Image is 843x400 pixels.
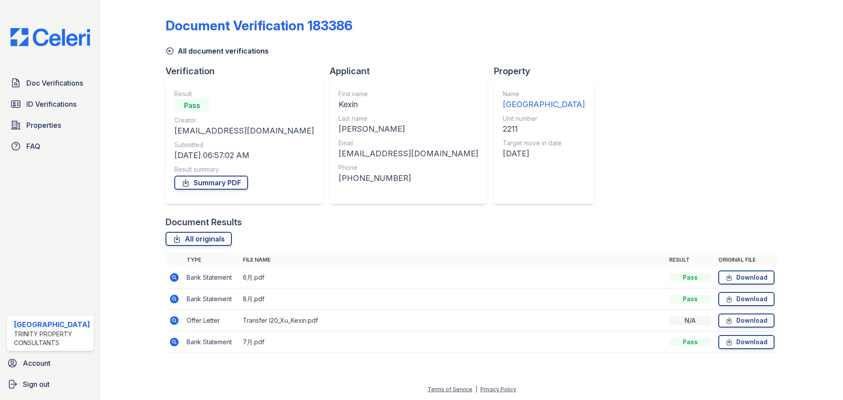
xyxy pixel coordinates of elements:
[14,319,90,330] div: [GEOGRAPHIC_DATA]
[7,116,94,134] a: Properties
[339,98,478,111] div: Kexin
[7,137,94,155] a: FAQ
[239,310,666,332] td: Transfer I20_Xu_Kexin.pdf
[339,139,478,148] div: Email
[166,232,232,246] a: All originals
[4,375,97,393] a: Sign out
[503,123,585,135] div: 2211
[494,65,601,77] div: Property
[174,90,314,98] div: Result
[339,148,478,160] div: [EMAIL_ADDRESS][DOMAIN_NAME]
[806,365,834,391] iframe: chat widget
[174,125,314,137] div: [EMAIL_ADDRESS][DOMAIN_NAME]
[718,335,775,349] a: Download
[174,176,248,190] a: Summary PDF
[183,310,239,332] td: Offer Letter
[428,386,472,393] a: Terms of Service
[503,148,585,160] div: [DATE]
[183,332,239,353] td: Bank Statement
[23,358,50,368] span: Account
[183,253,239,267] th: Type
[174,149,314,162] div: [DATE] 06:57:02 AM
[718,314,775,328] a: Download
[503,90,585,98] div: Name
[239,253,666,267] th: File name
[715,253,778,267] th: Original file
[718,292,775,306] a: Download
[7,95,94,113] a: ID Verifications
[476,386,477,393] div: |
[239,332,666,353] td: 7月.pdf
[183,267,239,288] td: Bank Statement
[339,114,478,123] div: Last name
[4,354,97,372] a: Account
[26,120,61,130] span: Properties
[166,216,242,228] div: Document Results
[166,65,330,77] div: Verification
[239,288,666,310] td: 8月.pdf
[23,379,50,389] span: Sign out
[174,98,209,112] div: Pass
[183,288,239,310] td: Bank Statement
[339,163,478,172] div: Phone
[239,267,666,288] td: 6月.pdf
[669,316,711,325] div: N/A
[503,139,585,148] div: Target move in date
[174,165,314,174] div: Result summary
[4,28,97,46] img: CE_Logo_Blue-a8612792a0a2168367f1c8372b55b34899dd931a85d93a1a3d3e32e68fde9ad4.png
[480,386,516,393] a: Privacy Policy
[339,172,478,184] div: [PHONE_NUMBER]
[26,141,40,151] span: FAQ
[339,123,478,135] div: [PERSON_NAME]
[503,90,585,111] a: Name [GEOGRAPHIC_DATA]
[669,273,711,282] div: Pass
[14,330,90,347] div: Trinity Property Consultants
[26,99,76,109] span: ID Verifications
[503,98,585,111] div: [GEOGRAPHIC_DATA]
[166,18,353,33] div: Document Verification 183386
[669,338,711,346] div: Pass
[26,78,83,88] span: Doc Verifications
[174,141,314,149] div: Submitted
[174,116,314,125] div: Creator
[666,253,715,267] th: Result
[7,74,94,92] a: Doc Verifications
[718,270,775,285] a: Download
[669,295,711,303] div: Pass
[330,65,494,77] div: Applicant
[339,90,478,98] div: First name
[166,46,269,56] a: All document verifications
[503,114,585,123] div: Unit number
